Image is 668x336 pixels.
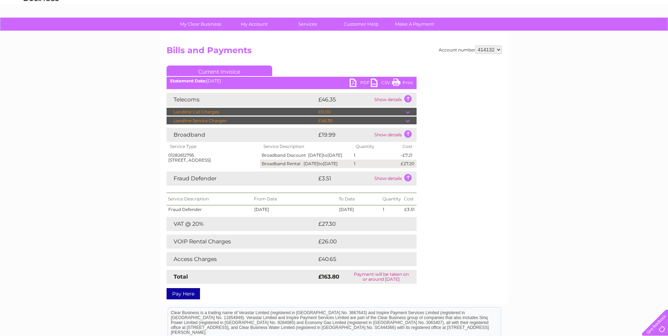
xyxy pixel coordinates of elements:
[317,252,402,266] td: £40.65
[323,153,327,158] span: to
[317,172,373,186] td: £3.51
[346,270,417,284] td: Payment will be taken on or around [DATE]
[607,30,617,35] a: Blog
[621,30,638,35] a: Contact
[381,193,402,205] th: Quantity
[402,205,416,213] td: £3.51
[23,18,59,40] img: logo.png
[371,79,392,89] a: CSV
[167,217,317,231] td: VAT @ 20%
[260,151,352,160] td: Broadband Discount [DATE] [DATE]
[318,273,339,280] strong: £163.80
[381,205,402,213] td: 1
[167,128,317,142] td: Broadband
[399,142,416,151] th: Cost
[167,193,253,205] th: Service Description
[399,151,416,160] td: -£7.21
[225,18,283,31] a: My Account
[167,117,317,125] td: Landline Service Charges
[544,30,557,35] a: Water
[279,18,337,31] a: Services
[399,160,416,168] td: £27.20
[167,108,317,116] td: Landline Call Charges
[439,45,502,54] div: Account number
[252,193,337,205] th: From Date
[167,205,253,213] td: Fraud Defender
[167,45,502,59] h2: Bills and Payments
[352,142,399,151] th: Quantity
[317,117,406,125] td: £46.35
[337,193,381,205] th: To Date
[562,30,577,35] a: Energy
[317,108,406,116] td: £0.00
[167,79,417,83] div: [DATE]
[174,273,188,280] strong: Total
[260,160,352,168] td: Broadband Rental [DATE] [DATE]
[168,4,501,34] div: Clear Business is a trading name of Verastar Limited (registered in [GEOGRAPHIC_DATA] No. 3667643...
[386,18,444,31] a: Make A Payment
[167,142,260,151] th: Service Type
[645,30,661,35] a: Log out
[167,93,317,107] td: Telecoms
[170,78,206,83] b: Statement Date:
[260,142,352,151] th: Service Description
[392,79,413,89] a: Print
[332,18,390,31] a: Customer Help
[535,4,584,12] a: 0333 014 3131
[402,193,416,205] th: Cost
[171,18,230,31] a: My Clear Business
[167,172,317,186] td: Fraud Defender
[317,128,373,142] td: £19.99
[352,151,399,160] td: 1
[168,153,258,163] div: 01282612795 [STREET_ADDRESS]
[167,288,200,299] a: Pay Here
[317,93,373,107] td: £46.35
[167,235,317,249] td: VOIP Rental Charges
[350,79,371,89] a: PDF
[373,128,417,142] td: Show details
[373,93,417,107] td: Show details
[167,252,317,266] td: Access Charges
[318,161,323,166] span: to
[337,205,381,213] td: [DATE]
[373,172,417,186] td: Show details
[167,66,272,76] a: Current Invoice
[252,205,337,213] td: [DATE]
[317,217,402,231] td: £27.30
[352,160,399,168] td: 1
[581,30,603,35] a: Telecoms
[317,235,403,249] td: £26.00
